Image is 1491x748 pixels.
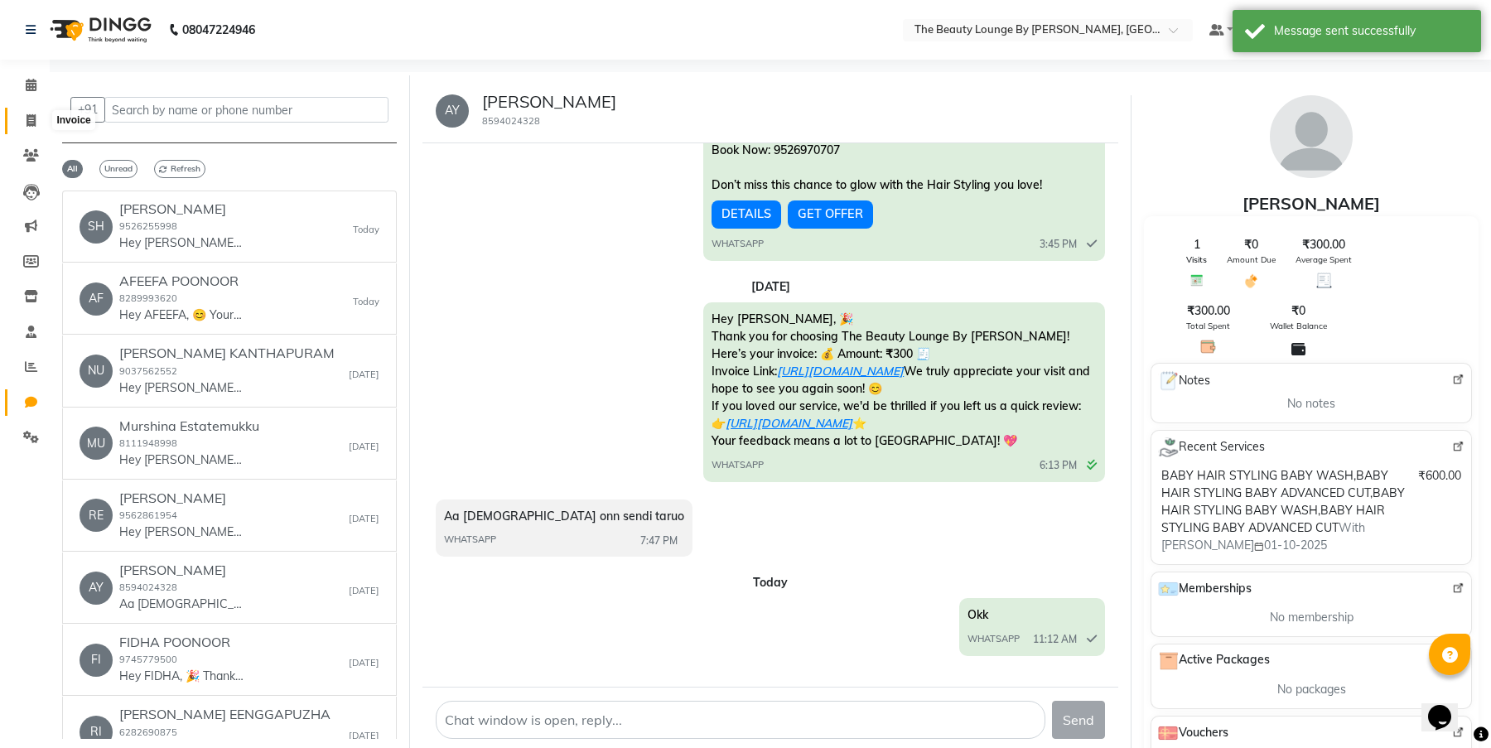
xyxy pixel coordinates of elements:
small: [DATE] [349,368,379,382]
p: Aa [DEMOGRAPHIC_DATA] onn sendi taruo [119,596,244,613]
small: [DATE] [349,512,379,526]
div: [PERSON_NAME] [1144,191,1479,216]
small: Today [353,223,379,237]
small: [DATE] [349,440,379,454]
p: Hey FIDHA, 🎉 Thank you for choosing The Beauty Lounge By [PERSON_NAME]! Here’s your invoice: 💰 Am... [119,668,244,685]
span: Vouchers [1158,723,1228,743]
h6: [PERSON_NAME] [119,490,244,506]
img: Amount Due Icon [1243,273,1259,289]
span: Unread [99,160,138,178]
span: Wallet Balance [1270,320,1327,332]
h6: [PERSON_NAME] [119,562,244,578]
a: [URL][DOMAIN_NAME] [726,416,852,431]
iframe: chat widget [1421,682,1474,731]
div: Invoice [52,110,94,130]
button: +91 [70,97,105,123]
span: ₹300.00 [1187,302,1230,320]
span: WHATSAPP [967,632,1020,646]
span: ₹0 [1244,236,1258,253]
span: 3:45 PM [1040,237,1077,252]
span: 11:12 AM [1033,632,1077,647]
h6: [PERSON_NAME] EENGGAPUZHA [119,707,331,722]
span: All [62,160,83,178]
span: Notes [1158,370,1210,392]
span: Amount Due [1227,253,1276,266]
small: Today [353,295,379,309]
a: GET OFFER [788,200,873,229]
span: WHATSAPP [712,237,764,251]
input: Search by name or phone number [104,97,388,123]
span: 6:13 PM [1040,458,1077,473]
span: ₹300.00 [1302,236,1345,253]
span: Memberships [1158,579,1252,599]
div: Message sent successfully [1274,22,1469,40]
a: DETAILS [712,200,781,229]
small: 6282690875 [119,726,177,738]
span: Recent Services [1158,437,1265,457]
small: [DATE] [349,584,379,598]
small: 8289993620 [119,292,177,304]
div: AF [80,282,113,316]
small: 9037562552 [119,365,177,377]
div: MU [80,427,113,460]
span: Total Spent [1186,320,1230,332]
div: RE [80,499,113,532]
div: SH [80,210,113,244]
span: No notes [1287,395,1335,413]
span: No packages [1277,681,1346,698]
span: 7:47 PM [640,533,678,548]
small: 9745779500 [119,654,177,665]
small: 8111948998 [119,437,177,449]
b: 08047224946 [182,7,255,53]
img: Average Spent Icon [1316,273,1332,288]
strong: Today [753,575,788,590]
small: 9526255998 [119,220,177,232]
span: ₹0 [1291,302,1305,320]
h5: [PERSON_NAME] [482,92,616,112]
span: Refresh [154,160,205,178]
div: FI [80,644,113,677]
span: BABY HAIR STYLING BABY WASH,BABY HAIR STYLING BABY ADVANCED CUT,BABY HAIR STYLING BABY WASH,BABY ... [1161,468,1405,535]
span: Hey [PERSON_NAME], 🎉 Thank you for choosing The Beauty Lounge By [PERSON_NAME]! Here’s your invoi... [712,311,1090,448]
span: Average Spent [1296,253,1352,266]
p: Hey AFEEFA, 😊 Your appointment at The [GEOGRAPHIC_DATA] By [PERSON_NAME] is confirmed for [DATE].... [119,306,244,324]
h6: [PERSON_NAME] KANTHAPURAM [119,345,335,361]
small: 9562861954 [119,509,177,521]
span: Visits [1186,253,1207,266]
p: Hey [PERSON_NAME], 🎉 Thank you for choosing The Beauty Lounge By [PERSON_NAME]! Here’s your invoi... [119,451,244,469]
p: Hey [PERSON_NAME], 🎉 Thank you for choosing The Beauty Lounge By [PERSON_NAME]! Here’s your invoi... [119,234,244,252]
span: 1 [1194,236,1200,253]
h6: [PERSON_NAME] [119,201,244,217]
p: Hey [PERSON_NAME], 🎉 Thank you for choosing The Beauty Lounge By [PERSON_NAME]! Here’s your invoi... [119,379,244,397]
strong: [DATE] [751,279,790,294]
small: 8594024328 [119,582,177,593]
span: WHATSAPP [712,458,764,472]
span: WHATSAPP [444,533,496,547]
h6: Murshina Estatemukku [119,418,259,434]
span: Active Packages [1158,651,1270,671]
a: [URL][DOMAIN_NAME] [777,364,904,379]
span: ₹600.00 [1418,467,1461,485]
div: AY [80,572,113,605]
small: [DATE] [349,656,379,670]
small: [DATE] [349,729,379,743]
div: AY [436,94,469,128]
div: NU [80,355,113,388]
p: Hey [PERSON_NAME], 🎉 Thank you for choosing The Beauty Lounge By [PERSON_NAME]! Here’s your invoi... [119,524,244,541]
h6: FIDHA POONOOR [119,635,244,650]
img: Total Spent Icon [1200,339,1216,355]
span: Okk [967,607,988,622]
span: Aa [DEMOGRAPHIC_DATA] onn sendi taruo [444,509,684,524]
h6: AFEEFA POONOOR [119,273,244,289]
img: avatar [1270,95,1353,178]
small: 8594024328 [482,115,540,127]
img: logo [42,7,156,53]
span: No membership [1270,609,1353,626]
